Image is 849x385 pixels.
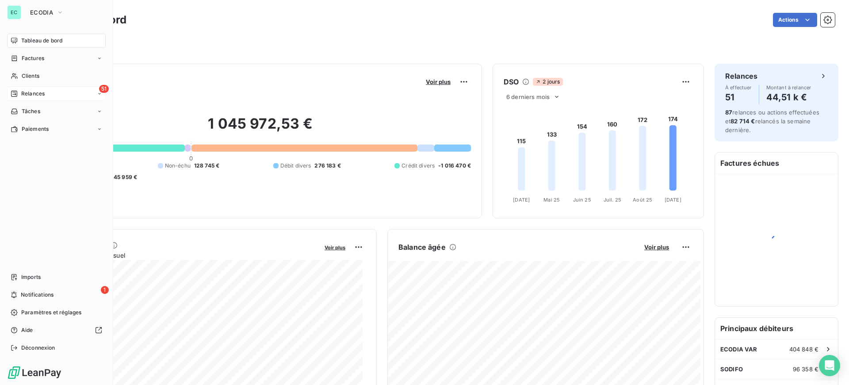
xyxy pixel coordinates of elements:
span: 404 848 € [789,346,818,353]
span: Montant à relancer [766,85,811,90]
span: Voir plus [644,244,669,251]
button: Actions [773,13,817,27]
span: 2 jours [533,78,562,86]
span: Clients [22,72,39,80]
span: Paramètres et réglages [21,309,81,316]
button: Voir plus [423,78,453,86]
span: ECODIA [30,9,53,16]
tspan: [DATE] [665,197,681,203]
span: Paiements [22,125,49,133]
span: -45 959 € [111,173,137,181]
span: 87 [725,109,732,116]
span: Relances [21,90,45,98]
h4: 51 [725,90,752,104]
span: Voir plus [325,244,345,251]
div: EC [7,5,21,19]
span: SODIFO [720,366,743,373]
img: Logo LeanPay [7,366,62,380]
h4: 44,51 k € [766,90,811,104]
span: 276 183 € [314,162,340,170]
tspan: Août 25 [633,197,652,203]
button: Voir plus [642,243,672,251]
h2: 1 045 972,53 € [50,115,471,141]
span: Factures [22,54,44,62]
span: Tâches [22,107,40,115]
h6: Factures échues [715,152,838,174]
span: Imports [21,273,41,281]
span: Voir plus [426,78,451,85]
span: Déconnexion [21,344,55,352]
span: À effectuer [725,85,752,90]
span: Aide [21,326,33,334]
h6: Relances [725,71,757,81]
span: Débit divers [280,162,311,170]
span: 96 358 € [793,366,818,373]
span: 128 745 € [194,162,219,170]
tspan: Juil. 25 [604,197,621,203]
span: 82 714 € [730,118,755,125]
div: Open Intercom Messenger [819,355,840,376]
span: Non-échu [165,162,191,170]
span: 6 derniers mois [506,93,550,100]
tspan: [DATE] [513,197,530,203]
span: Chiffre d'affaires mensuel [50,251,318,260]
tspan: Mai 25 [543,197,560,203]
h6: Balance âgée [398,242,446,252]
tspan: Juin 25 [573,197,591,203]
h6: DSO [504,76,519,87]
a: Aide [7,323,106,337]
span: Notifications [21,291,54,299]
h6: Principaux débiteurs [715,318,838,339]
span: 0 [189,155,193,162]
span: ECODIA VAR [720,346,757,353]
button: Voir plus [322,243,348,251]
span: Crédit divers [402,162,435,170]
span: Tableau de bord [21,37,62,45]
span: 51 [99,85,109,93]
span: -1 016 470 € [438,162,471,170]
span: 1 [101,286,109,294]
span: relances ou actions effectuées et relancés la semaine dernière. [725,109,819,133]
